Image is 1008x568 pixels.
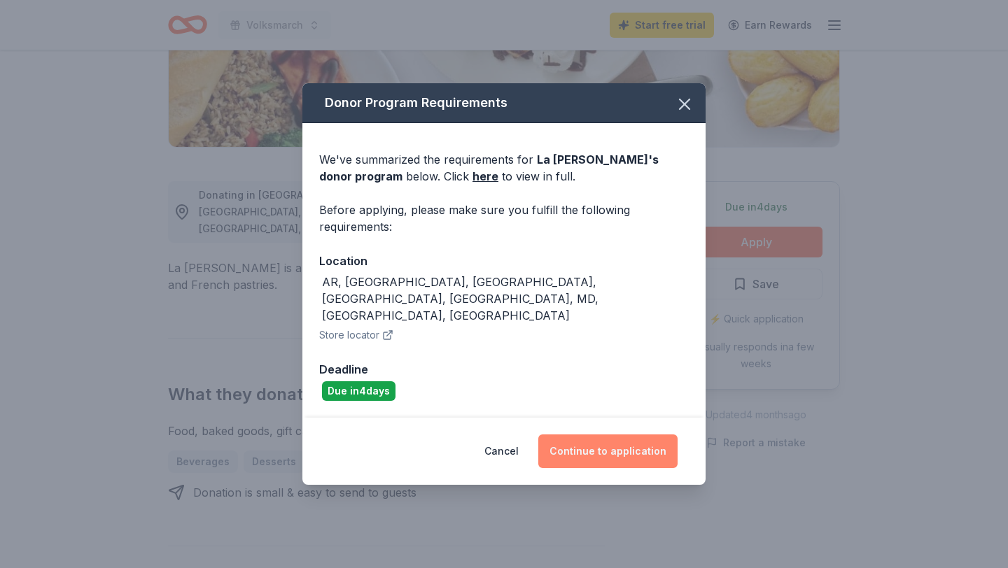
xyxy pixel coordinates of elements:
div: Location [319,252,689,270]
div: Deadline [319,360,689,378]
button: Continue to application [538,434,678,468]
button: Store locator [319,327,393,343]
div: Due in 4 days [322,381,395,401]
div: Donor Program Requirements [302,83,706,123]
div: We've summarized the requirements for below. Click to view in full. [319,151,689,185]
div: AR, [GEOGRAPHIC_DATA], [GEOGRAPHIC_DATA], [GEOGRAPHIC_DATA], [GEOGRAPHIC_DATA], MD, [GEOGRAPHIC_D... [322,274,689,324]
button: Cancel [484,434,519,468]
a: here [472,168,498,185]
div: Before applying, please make sure you fulfill the following requirements: [319,201,689,235]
